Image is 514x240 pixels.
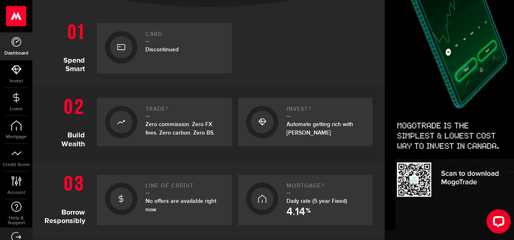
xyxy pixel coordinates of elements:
span: No offers are available right now [145,198,216,213]
sup: 3 [322,183,324,187]
span: Discontinued [145,46,179,53]
h2: Trade [145,106,224,117]
span: Zero commission. Zero FX fees. Zero carbon. Zero BS. [145,121,215,136]
h2: Card [145,31,224,42]
h1: Spend Smart [44,19,91,74]
a: Mortgage3Daily rate (5 year Fixed) 4.14 % [238,175,373,225]
span: Daily rate (5 year Fixed) [286,198,347,204]
h2: Line of credit [145,183,224,194]
a: Trade1Zero commission. Zero FX fees. Zero carbon. Zero BS. [97,98,232,146]
iframe: LiveChat chat widget [480,206,514,240]
span: 4.14 [286,207,305,217]
h1: Borrow Responsibly [44,171,91,225]
a: Line of creditNo offers are available right now [97,175,232,225]
a: Invest2Automate getting rich with [PERSON_NAME] [238,98,373,146]
a: CardDiscontinued [97,23,232,74]
sup: 1 [166,106,168,111]
sup: 2 [309,106,312,111]
h1: Build Wealth [44,94,91,150]
h2: Invest [286,106,365,117]
span: Automate getting rich with [PERSON_NAME] [286,121,353,136]
span: % [306,208,311,217]
h2: Mortgage [286,183,365,194]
